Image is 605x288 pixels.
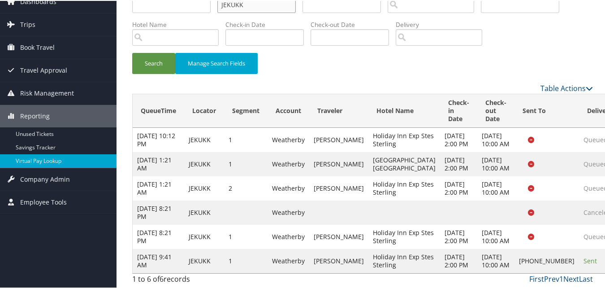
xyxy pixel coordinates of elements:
label: Hotel Name [132,19,225,28]
td: [PERSON_NAME] [309,151,368,175]
td: [DATE] 10:00 AM [477,248,514,272]
td: [GEOGRAPHIC_DATA] [GEOGRAPHIC_DATA] [368,151,440,175]
td: [DATE] 2:00 PM [440,175,477,200]
td: [DATE] 8:21 PM [133,200,184,224]
label: Check-in Date [225,19,311,28]
td: [PERSON_NAME] [309,224,368,248]
th: Account: activate to sort column ascending [268,93,309,127]
td: 2 [224,175,268,200]
td: [DATE] 10:12 PM [133,127,184,151]
td: [DATE] 10:00 AM [477,175,514,200]
td: [DATE] 2:00 PM [440,224,477,248]
td: JEKUKK [184,127,224,151]
td: [PERSON_NAME] [309,127,368,151]
td: Weatherby [268,127,309,151]
td: [DATE] 8:21 PM [133,224,184,248]
td: JEKUKK [184,200,224,224]
td: 1 [224,151,268,175]
td: Holiday Inn Exp Stes Sterling [368,224,440,248]
td: 1 [224,248,268,272]
td: [DATE] 10:00 AM [477,224,514,248]
th: Sent To: activate to sort column ascending [514,93,579,127]
td: 1 [224,127,268,151]
td: Weatherby [268,248,309,272]
td: Holiday Inn Exp Stes Sterling [368,248,440,272]
a: Table Actions [540,83,593,92]
th: Traveler: activate to sort column ascending [309,93,368,127]
td: [DATE] 2:00 PM [440,248,477,272]
th: Hotel Name: activate to sort column ascending [368,93,440,127]
td: [DATE] 2:00 PM [440,151,477,175]
label: Check-out Date [311,19,396,28]
a: Last [579,273,593,283]
button: Manage Search Fields [175,52,258,73]
td: JEKUKK [184,175,224,200]
td: JEKUKK [184,151,224,175]
td: Weatherby [268,224,309,248]
th: Check-in Date: activate to sort column ascending [440,93,477,127]
a: 1 [559,273,563,283]
span: Travel Approval [20,58,67,81]
td: 1 [224,224,268,248]
td: [PHONE_NUMBER] [514,248,579,272]
td: [DATE] 10:00 AM [477,151,514,175]
td: JEKUKK [184,248,224,272]
th: Locator: activate to sort column ascending [184,93,224,127]
td: Holiday Inn Exp Stes Sterling [368,127,440,151]
span: Risk Management [20,81,74,104]
span: Employee Tools [20,190,67,213]
td: [DATE] 1:21 AM [133,175,184,200]
div: 1 to 6 of records [132,273,238,288]
th: Segment: activate to sort column ascending [224,93,268,127]
td: [PERSON_NAME] [309,248,368,272]
span: Reporting [20,104,50,127]
span: 6 [160,273,164,283]
td: Weatherby [268,151,309,175]
td: [DATE] 10:00 AM [477,127,514,151]
span: Sent [583,256,597,264]
span: Trips [20,13,35,35]
a: Next [563,273,579,283]
td: [DATE] 9:41 AM [133,248,184,272]
span: Book Travel [20,35,55,58]
th: QueueTime: activate to sort column descending [133,93,184,127]
label: Delivery [396,19,489,28]
td: JEKUKK [184,224,224,248]
span: Company Admin [20,167,70,190]
td: Weatherby [268,175,309,200]
a: Prev [544,273,559,283]
td: [DATE] 2:00 PM [440,127,477,151]
th: Check-out Date: activate to sort column ascending [477,93,514,127]
button: Search [132,52,175,73]
td: [DATE] 1:21 AM [133,151,184,175]
a: First [529,273,544,283]
td: Weatherby [268,200,309,224]
td: Holiday Inn Exp Stes Sterling [368,175,440,200]
td: [PERSON_NAME] [309,175,368,200]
